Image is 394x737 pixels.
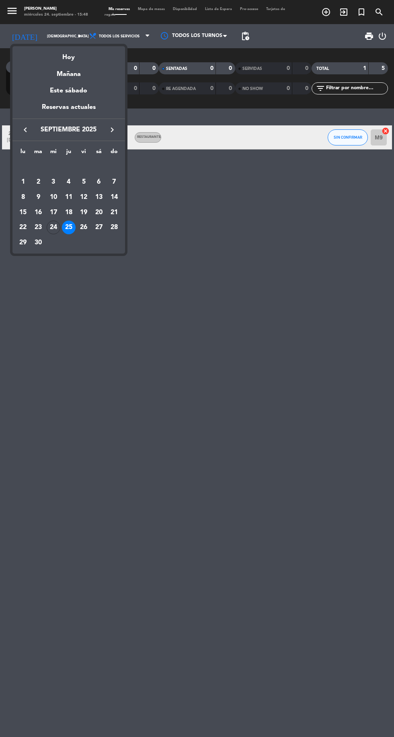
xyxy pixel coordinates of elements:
[91,175,107,190] td: 6 de septiembre de 2025
[31,175,46,190] td: 2 de septiembre de 2025
[31,190,45,204] div: 9
[16,205,31,220] td: 15 de septiembre de 2025
[92,190,106,204] div: 13
[61,175,76,190] td: 4 de septiembre de 2025
[12,102,125,119] div: Reservas actuales
[33,125,105,135] span: septiembre 2025
[92,221,106,234] div: 27
[91,147,107,160] th: sábado
[92,206,106,219] div: 20
[77,221,90,234] div: 26
[76,147,91,160] th: viernes
[16,175,31,190] td: 1 de septiembre de 2025
[31,206,45,219] div: 16
[12,80,125,102] div: Este sábado
[12,46,125,63] div: Hoy
[31,236,45,250] div: 30
[61,190,76,205] td: 11 de septiembre de 2025
[31,147,46,160] th: martes
[46,147,61,160] th: miércoles
[61,220,76,235] td: 25 de septiembre de 2025
[61,205,76,220] td: 18 de septiembre de 2025
[105,125,119,135] button: keyboard_arrow_right
[16,175,30,189] div: 1
[107,125,117,135] i: keyboard_arrow_right
[107,221,121,234] div: 28
[46,220,61,235] td: 24 de septiembre de 2025
[47,206,60,219] div: 17
[91,220,107,235] td: 27 de septiembre de 2025
[107,147,122,160] th: domingo
[92,175,106,189] div: 6
[46,175,61,190] td: 3 de septiembre de 2025
[31,221,45,234] div: 23
[107,190,122,205] td: 14 de septiembre de 2025
[16,190,31,205] td: 8 de septiembre de 2025
[62,206,76,219] div: 18
[76,205,91,220] td: 19 de septiembre de 2025
[16,235,31,250] td: 29 de septiembre de 2025
[77,175,90,189] div: 5
[16,190,30,204] div: 8
[107,190,121,204] div: 14
[91,190,107,205] td: 13 de septiembre de 2025
[46,205,61,220] td: 17 de septiembre de 2025
[47,221,60,234] div: 24
[77,190,90,204] div: 12
[31,205,46,220] td: 16 de septiembre de 2025
[76,190,91,205] td: 12 de septiembre de 2025
[31,190,46,205] td: 9 de septiembre de 2025
[91,205,107,220] td: 20 de septiembre de 2025
[76,175,91,190] td: 5 de septiembre de 2025
[31,220,46,235] td: 23 de septiembre de 2025
[16,220,31,235] td: 22 de septiembre de 2025
[62,175,76,189] div: 4
[46,190,61,205] td: 10 de septiembre de 2025
[107,175,122,190] td: 7 de septiembre de 2025
[16,236,30,250] div: 29
[16,147,31,160] th: lunes
[76,220,91,235] td: 26 de septiembre de 2025
[47,175,60,189] div: 3
[107,206,121,219] div: 21
[18,125,33,135] button: keyboard_arrow_left
[62,190,76,204] div: 11
[77,206,90,219] div: 19
[47,190,60,204] div: 10
[12,63,125,80] div: Mañana
[16,160,122,175] td: SEP.
[62,221,76,234] div: 25
[107,220,122,235] td: 28 de septiembre de 2025
[16,206,30,219] div: 15
[21,125,30,135] i: keyboard_arrow_left
[16,221,30,234] div: 22
[107,175,121,189] div: 7
[31,175,45,189] div: 2
[107,205,122,220] td: 21 de septiembre de 2025
[61,147,76,160] th: jueves
[31,235,46,250] td: 30 de septiembre de 2025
